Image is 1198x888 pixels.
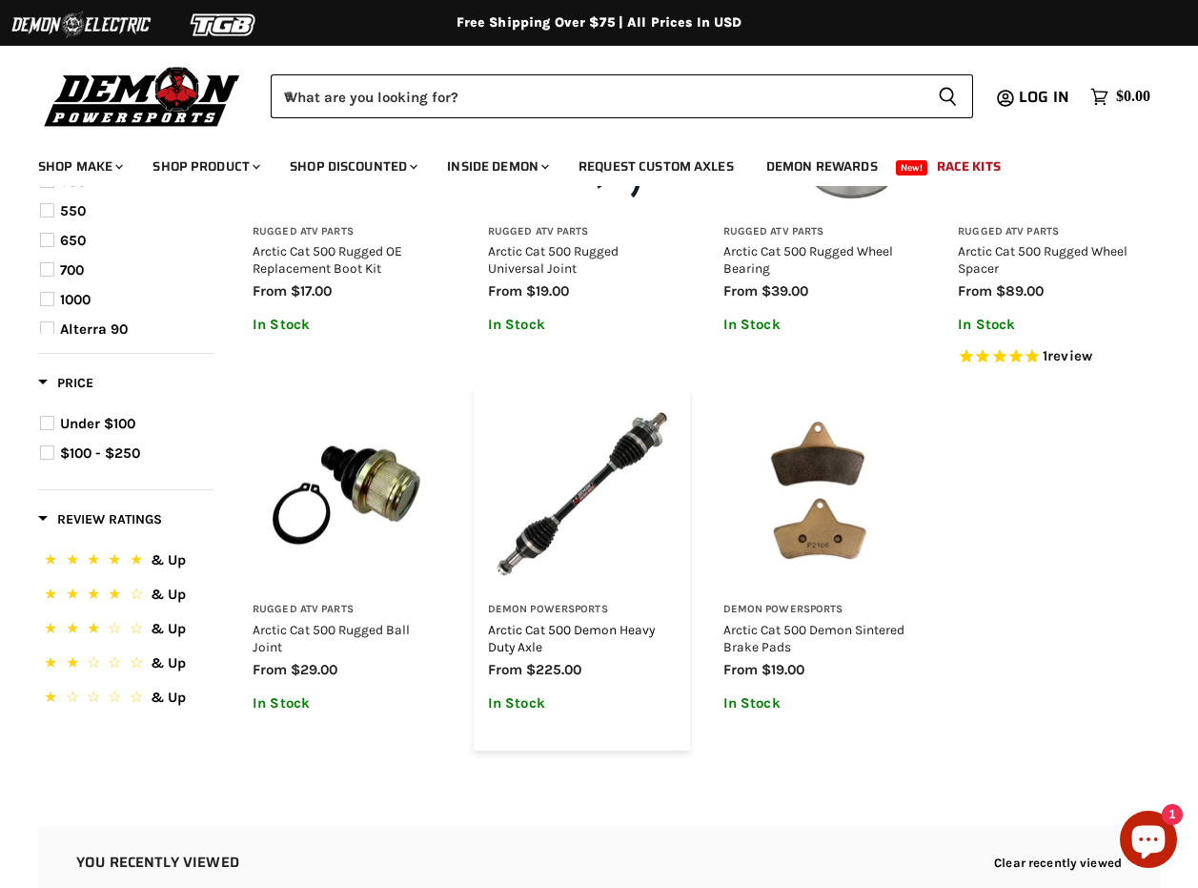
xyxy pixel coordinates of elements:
[60,291,91,308] span: 1000
[253,661,287,678] span: from
[138,147,272,186] a: Shop Product
[40,617,213,645] button: 3 Stars.
[38,375,93,391] span: Price
[253,695,440,712] p: In Stock
[40,548,213,576] button: 5 Stars.
[488,282,522,299] span: from
[275,147,429,186] a: Shop Discounted
[60,202,86,219] span: 550
[723,622,904,654] a: Arctic Cat 500 Demon Sintered Brake Pads
[253,282,287,299] span: from
[526,282,569,299] span: $19.00
[488,317,676,333] p: In Stock
[60,444,140,462] span: $100 - $250
[253,622,410,654] a: Arctic Cat 500 Rugged Ball Joint
[60,320,128,338] span: Alterra 90
[723,243,893,276] a: Arctic Cat 500 Rugged Wheel Bearing
[723,225,911,239] h3: Rugged ATV Parts
[761,282,808,299] span: $39.00
[40,651,213,679] button: 2 Stars.
[723,603,911,617] h3: Demon Powersports
[1116,88,1150,106] span: $0.00
[996,282,1044,299] span: $89.00
[271,74,973,118] form: Product
[1114,811,1183,873] inbox-online-store-chat: Shopify online store chat
[488,603,676,617] h3: Demon Powersports
[752,147,892,186] a: Demon Rewards
[40,686,213,713] button: 1 Star.
[723,402,911,589] img: Arctic Cat 500 Demon Sintered Brake Pads
[24,139,1146,186] ul: Main menu
[253,243,402,276] a: Arctic Cat 500 Rugged OE Replacement Boot Kit
[151,586,186,603] span: & Up
[38,62,247,130] img: Demon Powersports
[958,347,1146,367] span: Rated 5.0 out of 5 stars 1 reviews
[1010,89,1081,106] a: Log in
[24,147,134,186] a: Shop Make
[38,374,93,398] button: Filter by Price
[488,225,676,239] h3: Rugged ATV Parts
[896,160,928,176] span: New!
[958,282,992,299] span: from
[488,695,676,712] p: In Stock
[1047,348,1092,365] span: review
[488,402,676,589] img: Arctic Cat 500 Demon Heavy Duty Axle
[151,689,186,706] span: & Up
[291,282,332,299] span: $17.00
[152,7,295,43] img: TGB Logo 2
[488,243,619,276] a: Arctic Cat 500 Rugged Universal Joint
[723,282,758,299] span: from
[76,855,239,871] h2: You recently viewed
[923,147,1015,186] a: Race Kits
[923,74,973,118] button: Search
[761,661,804,678] span: $19.00
[38,510,162,534] button: Filter by Review Ratings
[958,225,1146,239] h3: Rugged ATV Parts
[253,317,440,333] p: In Stock
[994,856,1122,870] button: Clear recently viewed
[1081,83,1160,111] a: $0.00
[723,661,758,678] span: from
[526,661,581,678] span: $225.00
[1019,85,1069,109] span: Log in
[958,243,1127,276] a: Arctic Cat 500 Rugged Wheel Spacer
[38,511,162,527] span: Review Ratings
[60,415,135,432] span: Under $100
[10,7,152,43] img: Demon Electric Logo 2
[433,147,560,186] a: Inside Demon
[253,402,440,589] img: Arctic Cat 500 Rugged Ball Joint
[1043,348,1092,365] span: 1 reviews
[564,147,748,186] a: Request Custom Axles
[40,583,213,610] button: 4 Stars.
[291,661,337,678] span: $29.00
[151,620,186,637] span: & Up
[253,225,440,239] h3: Rugged ATV Parts
[271,74,923,118] input: When autocomplete results are available use up and down arrows to review and enter to select
[60,232,86,249] span: 650
[151,551,186,568] span: & Up
[488,622,655,654] a: Arctic Cat 500 Demon Heavy Duty Axle
[253,603,440,617] h3: Rugged ATV Parts
[60,261,84,279] span: 700
[488,661,522,678] span: from
[151,654,186,671] span: & Up
[723,317,911,333] p: In Stock
[958,317,1146,333] p: In Stock
[723,695,911,712] p: In Stock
